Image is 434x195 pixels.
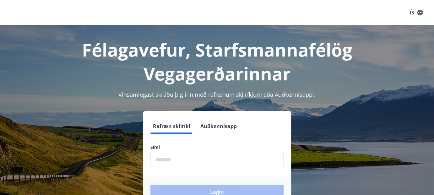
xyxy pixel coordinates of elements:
[150,144,284,150] label: Sími
[118,91,316,98] span: Vinsamlegast skráðu þig inn með rafrænum skilríkjum eða Auðkennisappi.
[406,7,426,18] button: ÍS
[150,119,193,134] button: Rafræn skilríki
[8,38,426,85] h1: Félagavefur, Starfsmannafélög Vegagerðarinnar
[198,119,239,134] button: Auðkennisapp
